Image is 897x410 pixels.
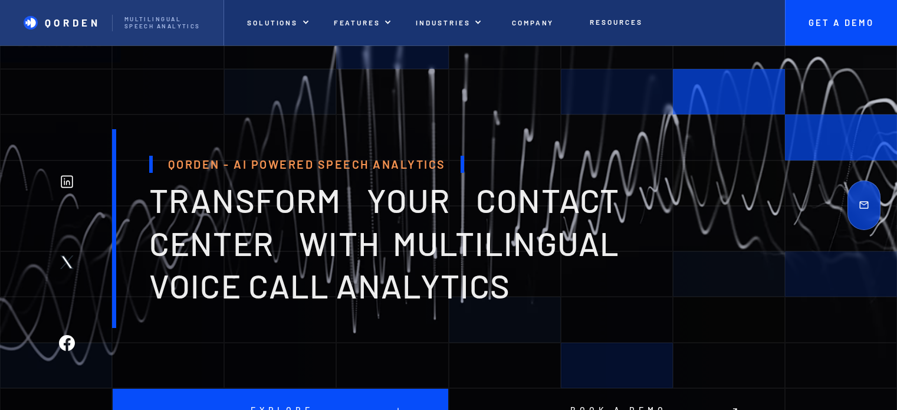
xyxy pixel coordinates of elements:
h1: Qorden - AI Powered Speech Analytics [149,156,464,173]
p: Qorden [45,17,101,28]
p: Get A Demo [797,18,885,28]
p: Company [512,18,554,27]
span: transform your contact center with multilingual voice Call analytics [149,180,619,306]
p: INDUSTRIES [416,18,470,27]
p: features [334,18,381,27]
img: Twitter [59,254,75,270]
p: Multilingual Speech analytics [124,16,212,30]
img: Linkedin [59,173,75,189]
p: Solutions [247,18,298,27]
img: Facebook [59,335,75,351]
p: Resources [590,18,642,26]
